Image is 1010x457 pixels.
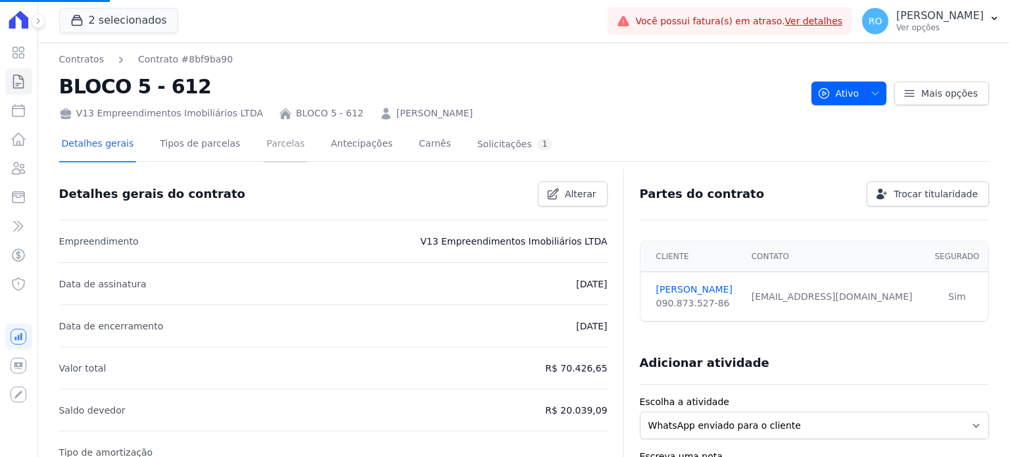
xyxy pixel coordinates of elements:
a: Mais opções [894,82,989,105]
a: Contrato #8bf9ba90 [138,53,233,66]
p: R$ 70.426,65 [545,360,607,376]
span: Ativo [817,82,859,105]
span: RO [869,16,882,26]
th: Cliente [640,241,744,272]
p: Data de assinatura [59,276,147,292]
div: [EMAIL_ADDRESS][DOMAIN_NAME] [752,290,918,304]
div: Solicitações [477,138,553,151]
p: V13 Empreendimentos Imobiliários LTDA [420,233,607,249]
th: Segurado [926,241,988,272]
td: Sim [926,272,988,322]
a: BLOCO 5 - 612 [296,107,364,120]
p: [PERSON_NAME] [896,9,984,22]
a: Ver detalhes [785,16,843,26]
a: Trocar titularidade [867,181,989,206]
h2: BLOCO 5 - 612 [59,72,801,101]
button: Ativo [811,82,887,105]
h3: Adicionar atividade [640,355,769,371]
a: Alterar [538,181,608,206]
button: RO [PERSON_NAME] Ver opções [852,3,1010,39]
nav: Breadcrumb [59,53,801,66]
a: Solicitações1 [475,128,556,162]
a: Tipos de parcelas [157,128,243,162]
p: [DATE] [576,276,607,292]
th: Contato [744,241,926,272]
a: Carnês [416,128,454,162]
p: Valor total [59,360,107,376]
span: Você possui fatura(s) em atraso. [635,14,842,28]
h3: Detalhes gerais do contrato [59,186,245,202]
span: Trocar titularidade [894,187,978,201]
div: 090.873.527-86 [656,297,736,310]
h3: Partes do contrato [640,186,765,202]
a: [PERSON_NAME] [656,283,736,297]
div: V13 Empreendimentos Imobiliários LTDA [59,107,263,120]
a: Contratos [59,53,104,66]
p: Empreendimento [59,233,139,249]
nav: Breadcrumb [59,53,233,66]
a: Antecipações [328,128,395,162]
a: [PERSON_NAME] [397,107,473,120]
p: Ver opções [896,22,984,33]
button: 2 selecionados [59,8,178,33]
span: Mais opções [921,87,978,100]
p: R$ 20.039,09 [545,402,607,418]
p: Data de encerramento [59,318,164,334]
a: Detalhes gerais [59,128,137,162]
p: [DATE] [576,318,607,334]
a: Parcelas [264,128,307,162]
div: 1 [537,138,553,151]
p: Saldo devedor [59,402,126,418]
label: Escolha a atividade [640,395,989,409]
span: Alterar [565,187,596,201]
